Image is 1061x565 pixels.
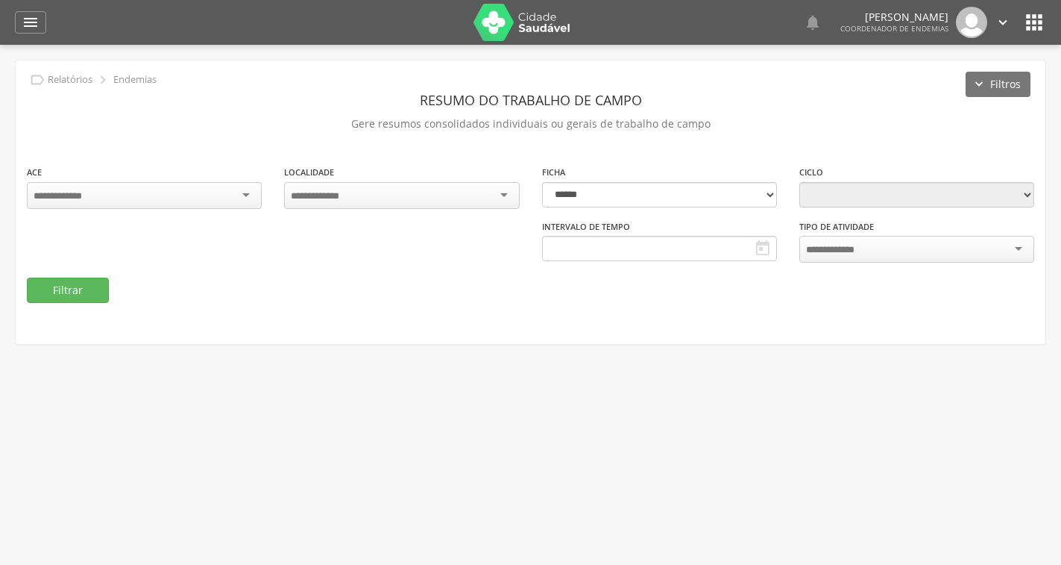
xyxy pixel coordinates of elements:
[542,221,630,233] label: Intervalo de Tempo
[799,166,823,178] label: Ciclo
[27,87,1034,113] header: Resumo do Trabalho de Campo
[113,74,157,86] p: Endemias
[995,14,1011,31] i: 
[284,166,334,178] label: Localidade
[29,72,45,88] i: 
[1022,10,1046,34] i: 
[840,12,948,22] p: [PERSON_NAME]
[804,13,822,31] i: 
[27,113,1034,134] p: Gere resumos consolidados individuais ou gerais de trabalho de campo
[804,7,822,38] a: 
[48,74,92,86] p: Relatórios
[542,166,565,178] label: Ficha
[27,278,109,303] button: Filtrar
[22,13,40,31] i: 
[966,72,1030,97] button: Filtros
[754,240,772,257] i: 
[799,221,874,233] label: Tipo de Atividade
[15,11,46,34] a: 
[995,7,1011,38] a: 
[840,23,948,34] span: Coordenador de Endemias
[95,72,111,88] i: 
[27,166,42,178] label: ACE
